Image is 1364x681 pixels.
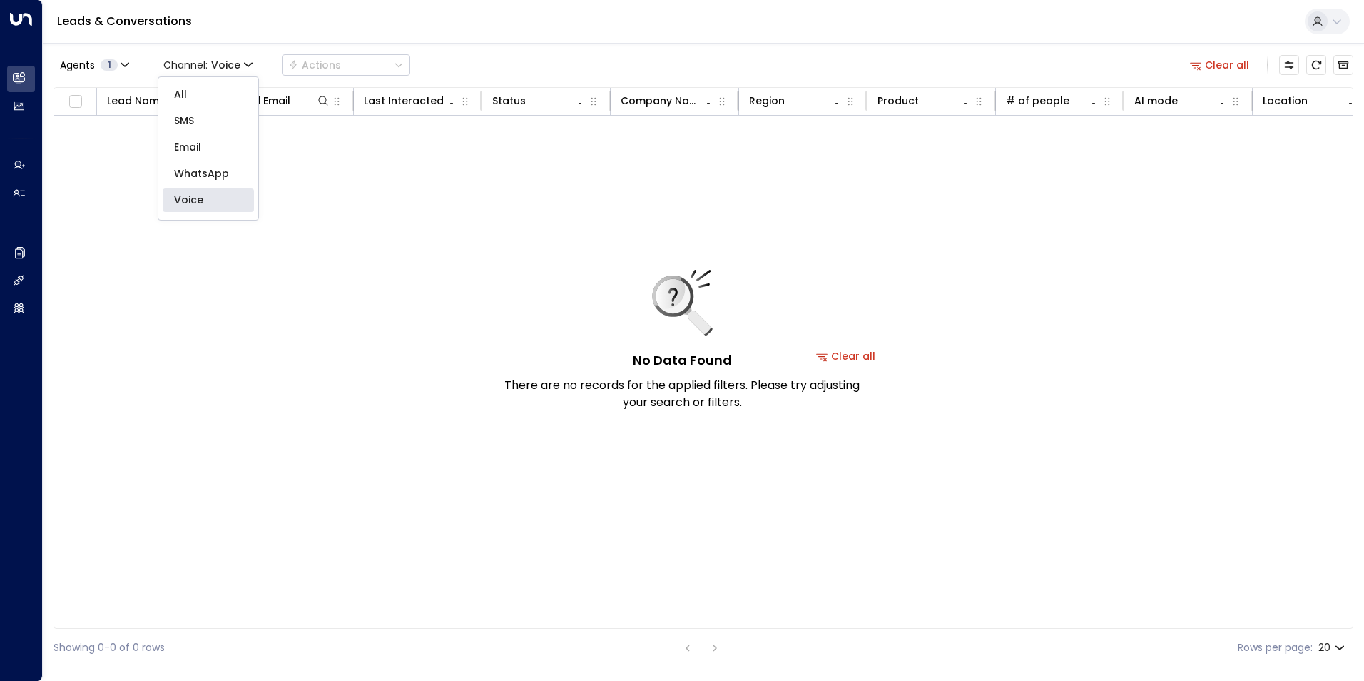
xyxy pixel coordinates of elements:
span: Email [174,140,201,155]
span: All [174,87,187,102]
span: Web Chat [174,219,226,234]
span: Voice [174,193,203,208]
span: SMS [174,113,194,128]
span: WhatsApp [174,166,229,181]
